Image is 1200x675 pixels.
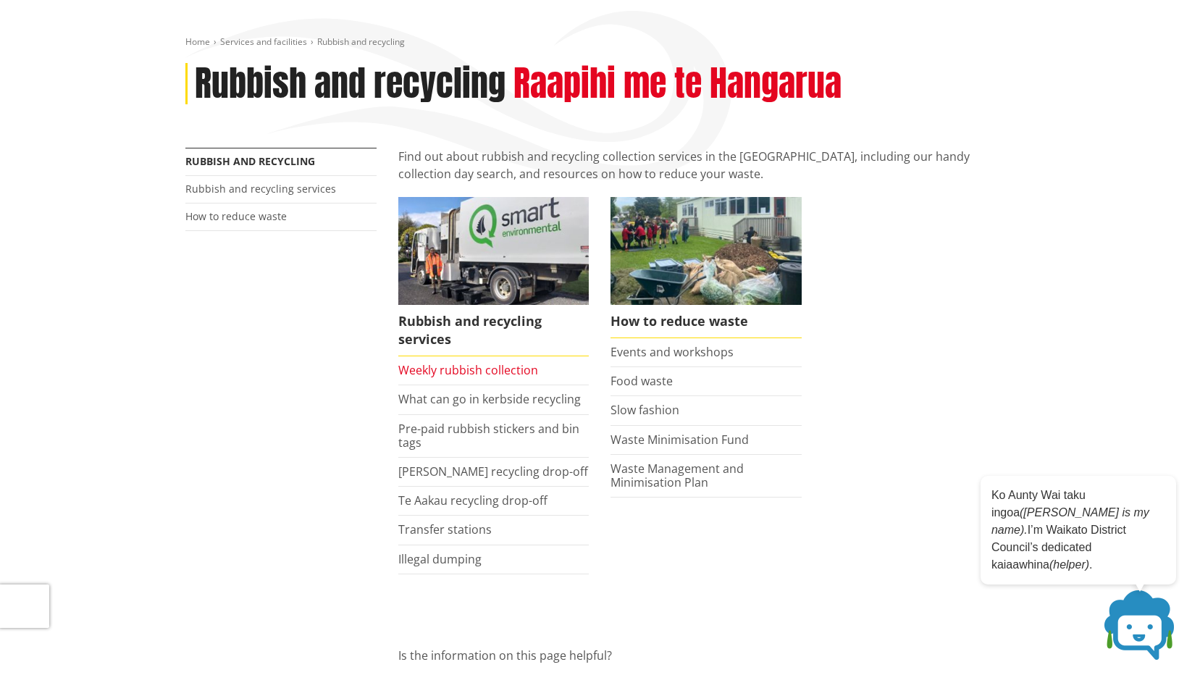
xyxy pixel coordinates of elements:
[398,148,1015,183] p: Find out about rubbish and recycling collection services in the [GEOGRAPHIC_DATA], including our ...
[185,154,315,168] a: Rubbish and recycling
[991,487,1165,574] p: Ko Aunty Wai taku ingoa I’m Waikato District Council’s dedicated kaiaawhina .
[195,63,505,105] h1: Rubbish and recycling
[611,197,802,338] a: How to reduce waste
[398,391,581,407] a: What can go in kerbside recycling
[611,432,749,448] a: Waste Minimisation Fund
[398,421,579,450] a: Pre-paid rubbish stickers and bin tags
[611,402,679,418] a: Slow fashion
[185,209,287,223] a: How to reduce waste
[611,373,673,389] a: Food waste
[398,305,589,356] span: Rubbish and recycling services
[398,551,482,567] a: Illegal dumping
[185,182,336,196] a: Rubbish and recycling services
[513,63,842,105] h2: Raapihi me te Hangarua
[611,305,802,338] span: How to reduce waste
[398,521,492,537] a: Transfer stations
[611,461,744,490] a: Waste Management and Minimisation Plan
[611,344,734,360] a: Events and workshops
[398,362,538,378] a: Weekly rubbish collection
[611,197,802,304] img: Reducing waste
[991,506,1149,536] em: ([PERSON_NAME] is my name).
[1049,558,1089,571] em: (helper)
[185,36,1015,49] nav: breadcrumb
[398,492,547,508] a: Te Aakau recycling drop-off
[317,35,405,48] span: Rubbish and recycling
[398,464,588,479] a: [PERSON_NAME] recycling drop-off
[185,35,210,48] a: Home
[220,35,307,48] a: Services and facilities
[398,197,589,304] img: Rubbish and recycling services
[398,647,1015,664] p: Is the information on this page helpful?
[398,197,589,356] a: Rubbish and recycling services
